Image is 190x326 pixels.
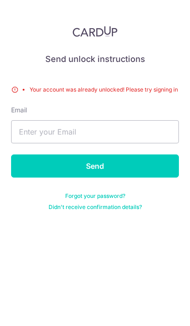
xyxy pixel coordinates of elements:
[11,106,27,114] span: translation missing: en.devise.label.Email
[73,26,118,37] img: CardUp Logo
[65,192,125,200] a: Forgot your password?
[11,52,179,67] h5: Send unlock instructions
[49,203,142,211] a: Didn't receive confirmation details?
[11,154,179,178] input: Send
[11,120,179,143] input: Enter your Email
[30,85,179,94] li: Your account was already unlocked! Please try signing in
